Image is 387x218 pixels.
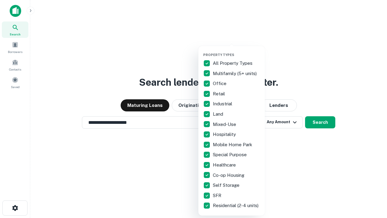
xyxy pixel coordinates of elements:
p: Retail [213,90,226,97]
p: Land [213,111,224,118]
p: Industrial [213,100,233,107]
p: Self Storage [213,182,241,189]
p: Mobile Home Park [213,141,253,148]
iframe: Chat Widget [357,170,387,199]
p: Multifamily (5+ units) [213,70,258,77]
span: Property Types [203,53,234,57]
p: Co-op Housing [213,172,246,179]
p: SFR [213,192,223,199]
p: Hospitality [213,131,237,138]
p: Office [213,80,228,87]
p: Special Purpose [213,151,248,158]
p: All Property Types [213,60,254,67]
p: Healthcare [213,161,237,169]
p: Residential (2-4 units) [213,202,260,209]
p: Mixed-Use [213,121,237,128]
